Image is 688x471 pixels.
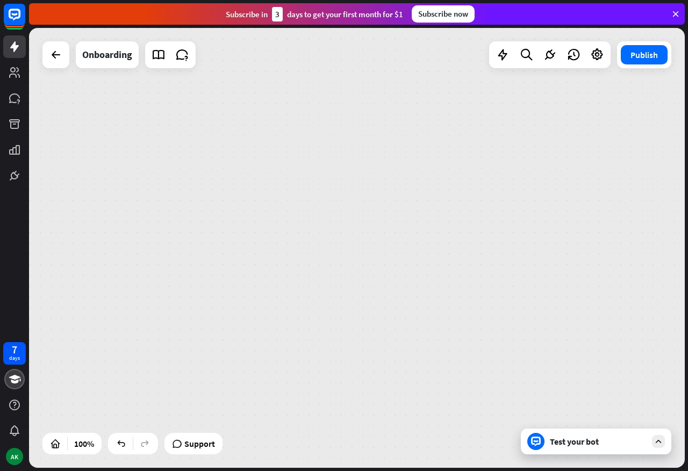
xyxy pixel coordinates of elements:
[6,448,23,465] div: AK
[3,342,26,365] a: 7 days
[272,7,283,21] div: 3
[412,5,475,23] div: Subscribe now
[9,354,20,362] div: days
[226,7,403,21] div: Subscribe in days to get your first month for $1
[12,345,17,354] div: 7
